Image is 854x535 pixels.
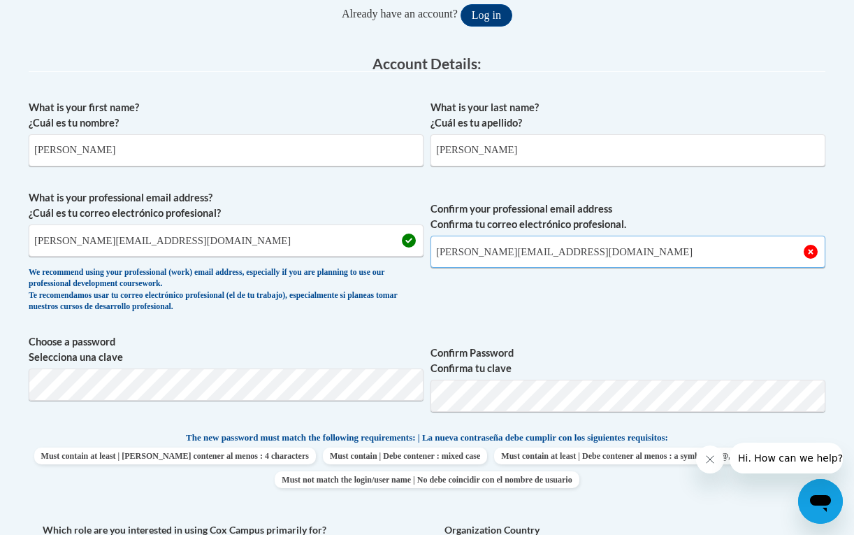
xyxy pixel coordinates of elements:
[798,479,843,524] iframe: Button to launch messaging window
[29,100,424,131] label: What is your first name? ¿Cuál es tu nombre?
[29,190,424,221] label: What is your professional email address? ¿Cuál es tu correo electrónico profesional?
[323,448,487,464] span: Must contain | Debe contener : mixed case
[342,8,458,20] span: Already have an account?
[29,334,424,365] label: Choose a password Selecciona una clave
[29,224,424,257] input: Metadata input
[275,471,579,488] span: Must not match the login/user name | No debe coincidir con el nombre de usuario
[494,448,820,464] span: Must contain at least | Debe contener al menos : a symbol (.[!,@,#,$,%,^,&,*,?,_,~,-,(,)])
[696,445,724,473] iframe: Close message
[186,431,668,444] span: The new password must match the following requirements: | La nueva contraseña debe cumplir con lo...
[430,236,825,268] input: Required
[461,4,512,27] button: Log in
[430,134,825,166] input: Metadata input
[372,55,482,72] span: Account Details:
[430,100,825,131] label: What is your last name? ¿Cuál es tu apellido?
[34,448,316,464] span: Must contain at least | [PERSON_NAME] contener al menos : 4 characters
[29,134,424,166] input: Metadata input
[430,201,825,232] label: Confirm your professional email address Confirma tu correo electrónico profesional.
[430,345,825,376] label: Confirm Password Confirma tu clave
[29,267,424,313] div: We recommend using your professional (work) email address, especially if you are planning to use ...
[730,443,843,473] iframe: Message from company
